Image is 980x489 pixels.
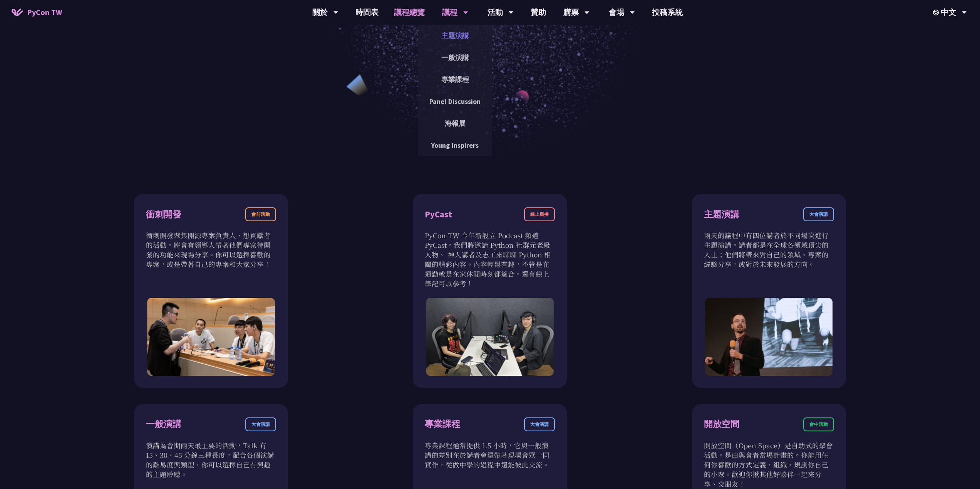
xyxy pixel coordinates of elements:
img: Sprint [147,298,275,376]
img: Locale Icon [933,10,941,15]
img: PyCast [426,298,554,376]
p: 衝刺開發聚集開源專案負責人、想貢獻者的活動。將會有領導人帶著他們專案待開發的功能來現場分享。你可以選擇喜歡的專案，或是帶著自己的專案和大家分享！ [146,230,276,269]
div: 衝刺開發 [146,208,181,221]
p: PyCon TW 今年新設立 Podcast 頻道 PyCast。我們將邀請 Python 社群元老級人物、 神人講者及志工來聊聊 Python 相關的精彩內容。內容輕鬆有趣，不管是在通勤或是在... [425,230,555,288]
a: Young Inspirers [418,136,492,154]
p: 開放空間（Open Space）是自助式的聚會活動。是由與會者當場計畫的。你能用任何你喜歡的方式定義、組織、規劃你自己的小聚。歡迎你揪其他好夥伴一起來分享、交朋友！ [704,441,834,489]
a: Panel Discussion [418,92,492,110]
div: PyCast [425,208,452,221]
p: 演講為會期兩天最主要的活動，Talk 有 15、30、45 分鐘三種長度，配合各個演講的難易度與類型，你可以選擇自己有興趣的主題聆聽。 [146,441,276,479]
a: 一般演講 [418,48,492,67]
div: 大會演講 [803,207,834,221]
p: 兩天的議程中有四位講者於不同場次進行主題演講。講者都是在全球各領域頂尖的人士；他們將帶來對自己的領域、專案的經驗分享，或對於未來發展的方向。 [704,230,834,269]
div: 會前活動 [245,207,276,221]
img: Keynote [705,298,833,376]
img: Home icon of PyCon TW 2025 [12,8,23,16]
div: 開放空間 [704,417,739,431]
a: PyCon TW [4,3,70,22]
div: 會中活動 [803,417,834,431]
div: 線上廣播 [524,207,555,221]
div: 大會演講 [524,417,555,431]
span: PyCon TW [27,7,62,18]
a: 主題演講 [418,27,492,45]
div: 大會演講 [245,417,276,431]
a: 專業課程 [418,70,492,88]
div: 專業課程 [425,417,460,431]
div: 一般演講 [146,417,181,431]
a: 海報展 [418,114,492,132]
div: 主題演講 [704,208,739,221]
p: 專業課程通常提供 1.5 小時，它與一般演講的差別在於講者會還帶著現場會眾一同實作，從做中學的過程中還能彼此交流。 [425,441,555,469]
